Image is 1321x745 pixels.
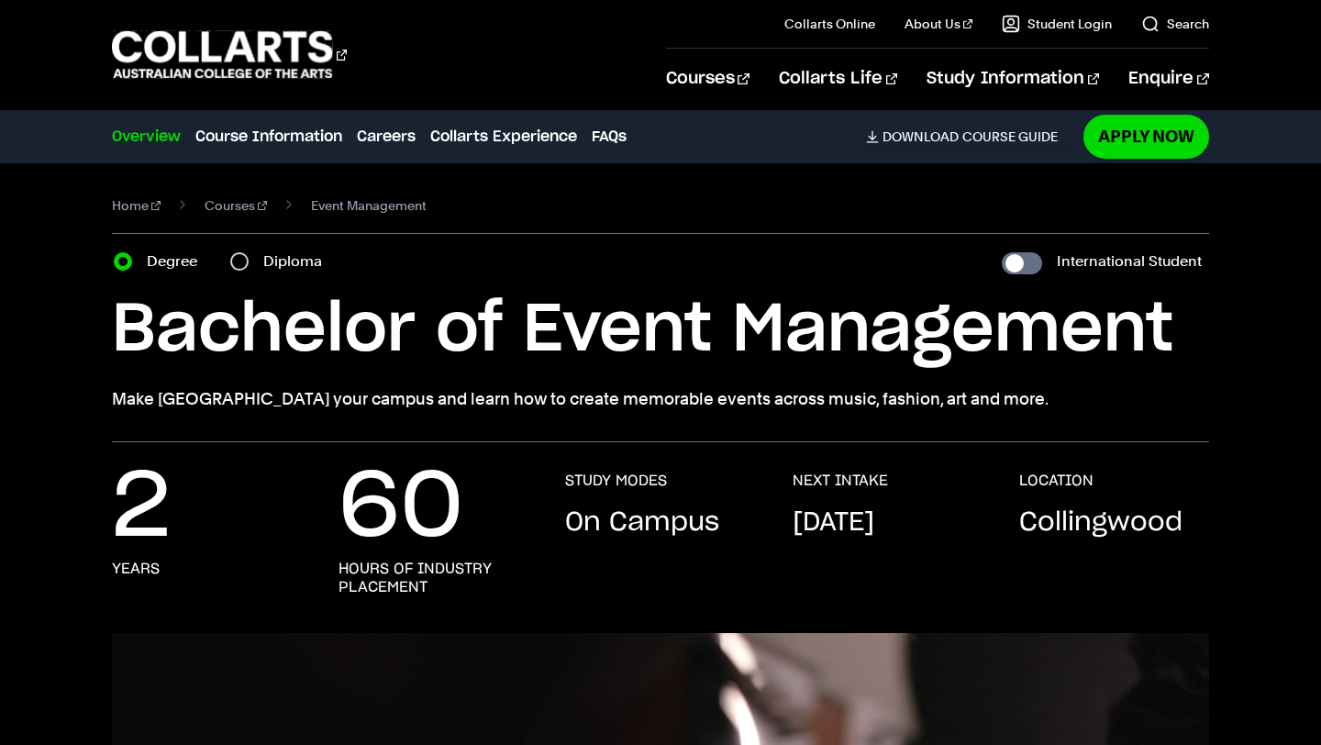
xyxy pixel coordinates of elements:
p: On Campus [565,505,719,541]
a: Student Login [1002,15,1112,33]
span: Event Management [311,193,427,218]
h3: hours of industry placement [339,560,528,596]
a: Courses [666,49,749,109]
span: Download [883,128,959,145]
a: Collarts Life [779,49,897,109]
a: Careers [357,126,416,148]
a: DownloadCourse Guide [866,128,1072,145]
a: FAQs [592,126,627,148]
h3: NEXT INTAKE [793,472,888,490]
label: Diploma [263,249,333,274]
p: Make [GEOGRAPHIC_DATA] your campus and learn how to create memorable events across music, fashion... [112,386,1208,412]
a: Courses [205,193,267,218]
div: Go to homepage [112,28,347,81]
p: Collingwood [1019,505,1182,541]
label: International Student [1057,249,1202,274]
a: Collarts Experience [430,126,577,148]
p: [DATE] [793,505,874,541]
a: Overview [112,126,181,148]
a: Collarts Online [784,15,875,33]
h3: LOCATION [1019,472,1093,490]
a: Home [112,193,161,218]
a: Course Information [195,126,342,148]
h3: STUDY MODES [565,472,667,490]
h3: years [112,560,160,578]
h1: Bachelor of Event Management [112,289,1208,372]
a: About Us [905,15,972,33]
a: Search [1141,15,1209,33]
p: 60 [339,472,463,545]
a: Study Information [927,49,1099,109]
a: Enquire [1128,49,1208,109]
label: Degree [147,249,208,274]
p: 2 [112,472,171,545]
a: Apply Now [1083,115,1209,158]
